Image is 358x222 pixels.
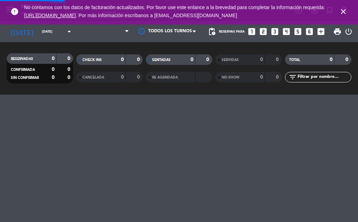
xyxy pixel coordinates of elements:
[65,27,73,36] i: arrow_drop_down
[316,27,325,36] i: add_box
[121,57,124,62] strong: 0
[276,57,280,62] strong: 0
[206,57,210,62] strong: 0
[260,57,263,62] strong: 0
[137,75,141,80] strong: 0
[83,76,104,79] span: CANCELADA
[282,27,291,36] i: looks_4
[333,27,342,36] span: print
[121,75,124,80] strong: 0
[330,57,332,62] strong: 0
[11,76,39,80] span: SIN CONFIRMAR
[67,75,72,80] strong: 0
[52,56,55,61] strong: 0
[208,27,216,36] span: pending_actions
[260,75,263,80] strong: 0
[288,73,297,81] i: filter_list
[259,27,268,36] i: looks_two
[270,27,279,36] i: looks_3
[52,67,55,72] strong: 0
[222,58,239,62] span: SERVIDAS
[191,57,193,62] strong: 0
[152,76,178,79] span: RE AGENDADA
[339,7,348,16] i: close
[247,27,256,36] i: looks_one
[10,7,19,16] i: error
[344,21,353,42] div: LOG OUT
[289,58,300,62] span: TOTAL
[5,25,38,39] i: [DATE]
[83,58,102,62] span: CHECK INS
[276,75,280,80] strong: 0
[222,76,239,79] span: NO SHOW
[305,27,314,36] i: looks_6
[24,13,76,18] a: [URL][DOMAIN_NAME]
[67,56,72,61] strong: 0
[11,68,35,72] span: CONFIRMADA
[67,67,72,72] strong: 0
[11,57,33,61] span: RESERVADAS
[297,73,351,81] input: Filtrar por nombre...
[293,27,302,36] i: looks_5
[344,27,353,36] i: power_settings_new
[219,30,245,34] span: Reservas para
[152,58,171,62] span: SENTADAS
[345,57,350,62] strong: 0
[24,5,325,18] span: No contamos con los datos de facturación actualizados. Por favor use este enlance a la brevedad p...
[76,13,237,18] a: . Por más información escríbanos a [EMAIL_ADDRESS][DOMAIN_NAME]
[137,57,141,62] strong: 0
[52,75,55,80] strong: 0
